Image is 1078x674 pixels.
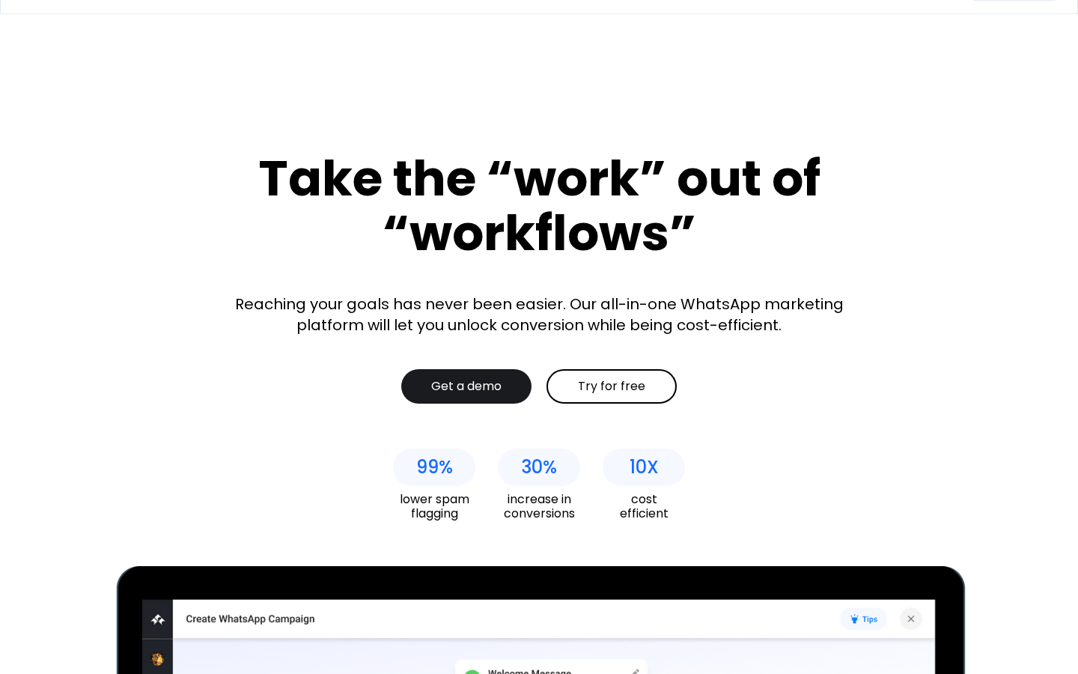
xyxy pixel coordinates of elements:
[630,457,659,478] div: 10X
[393,492,475,520] div: lower spam flagging
[578,379,645,394] div: Try for free
[401,369,532,404] a: Get a demo
[30,648,90,669] ul: Language list
[521,457,557,478] div: 30%
[431,379,502,394] div: Get a demo
[603,492,685,520] div: cost efficient
[416,457,453,478] div: 99%
[202,151,876,260] div: Take the “work” out of “workflows”
[546,369,677,404] a: Try for free
[498,492,580,520] div: increase in conversions
[225,294,853,336] div: Reaching your goals has never been easier. Our all-in-one WhatsApp marketing platform will let yo...
[15,648,90,669] aside: Language selected: English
